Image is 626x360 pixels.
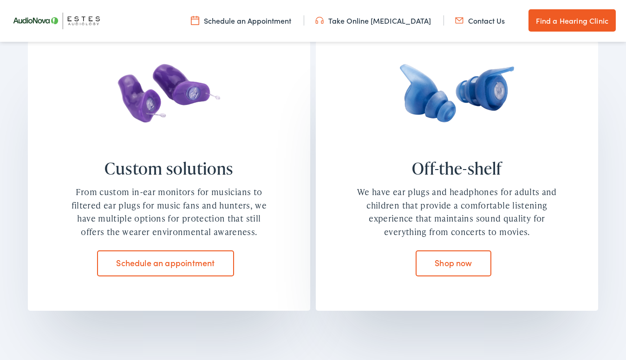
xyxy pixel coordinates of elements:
div: From custom in-ear monitors for musicians to filtered ear plugs for music fans and hunters, we ha... [67,185,271,239]
img: utility icon [455,15,463,26]
a: Schedule an Appointment [191,15,291,26]
img: utility icon [191,15,199,26]
a: Schedule an appointment [97,250,234,276]
h4: Off-the-shelf [355,158,559,178]
a: Find a Hearing Clinic [528,9,616,32]
div: We have ear plugs and headphones for adults and children that provide a comfortable listening exp... [355,185,559,239]
h4: Custom solutions [67,158,271,178]
img: utility icon [315,15,324,26]
a: Shop now [416,250,492,276]
img: Two blue ear plugs designed for hearing loss prevention offered at Estes Audiology. [392,64,522,146]
img: A pair of purple in-ear hearing protection devices suggested by Estes Audiology in Texas. [104,64,234,146]
a: Contact Us [455,15,505,26]
a: Take Online [MEDICAL_DATA] [315,15,431,26]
